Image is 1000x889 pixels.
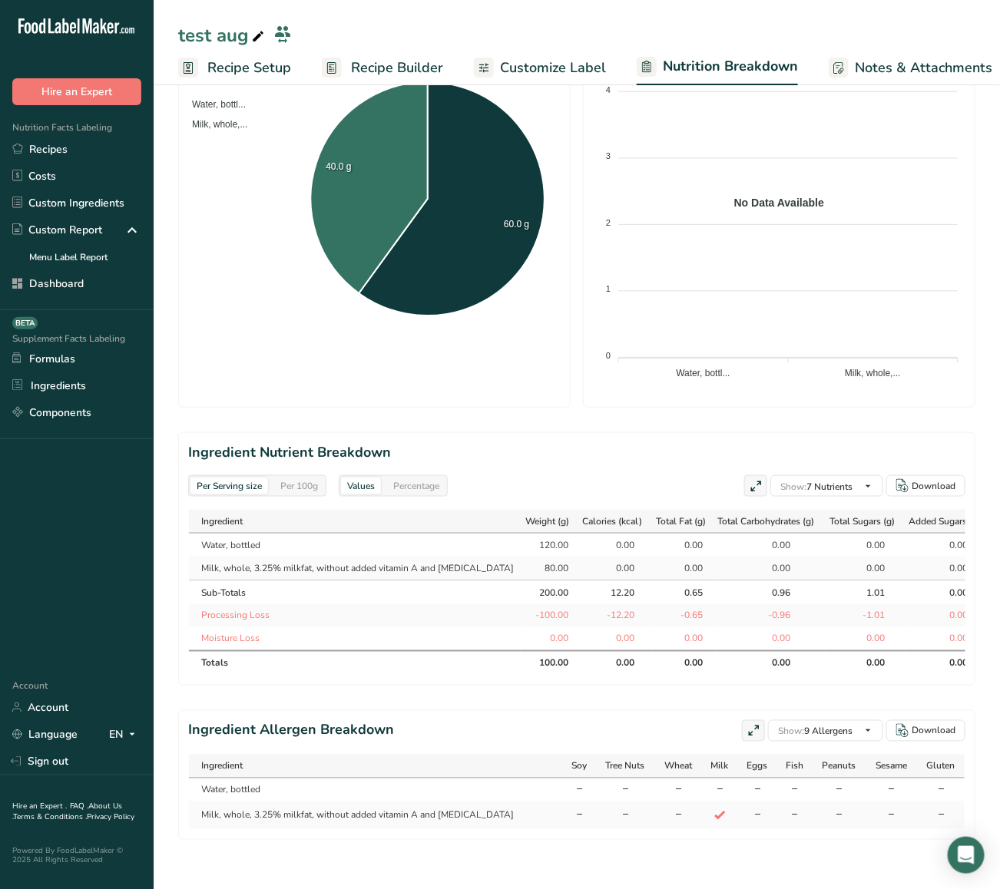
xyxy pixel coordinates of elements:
[274,478,324,494] div: Per 100g
[606,85,611,94] tspan: 4
[929,538,968,552] div: 0.00
[596,561,634,575] div: 0.00
[665,586,704,600] div: 0.65
[351,58,443,78] span: Recipe Builder
[189,580,521,604] td: Sub-Totals
[606,285,611,294] tspan: 1
[768,720,883,742] button: Show:9 Allergens
[929,586,968,600] div: 0.00
[752,586,790,600] div: 0.96
[657,514,707,528] span: Total Fat (g)
[531,656,569,670] div: 100.00
[847,656,886,670] div: 0.00
[770,475,883,497] button: Show:7 Nutrients
[665,538,704,552] div: 0.00
[12,222,102,238] div: Custom Report
[909,514,981,528] span: Added Sugars (g)
[531,609,569,623] div: -100.00
[571,759,587,773] span: Soy
[886,475,965,497] button: Download
[780,481,853,493] span: 7 Nutrients
[190,478,268,494] div: Per Serving size
[531,632,569,646] div: 0.00
[189,557,521,580] td: Milk, whole, 3.25% milkfat, without added vitamin A and [MEDICAL_DATA]
[87,811,134,822] a: Privacy Policy
[13,811,87,822] a: Terms & Conditions .
[929,609,968,623] div: 0.00
[876,759,907,773] span: Sesame
[912,724,955,738] div: Download
[823,759,856,773] span: Peanuts
[201,759,243,773] span: Ingredient
[752,609,790,623] div: -0.96
[747,759,768,773] span: Eggs
[752,561,790,575] div: 0.00
[912,479,955,493] div: Download
[606,759,645,773] span: Tree Nuts
[847,538,886,552] div: 0.00
[178,21,267,49] div: test aug
[474,51,606,85] a: Customize Label
[752,656,790,670] div: 0.00
[12,801,67,811] a: Hire an Expert .
[734,197,824,209] text: No Data Available
[711,759,729,773] span: Milk
[189,604,521,627] td: Processing Loss
[752,632,790,646] div: 0.00
[847,632,886,646] div: 0.00
[180,99,246,110] span: Water, bottl...
[847,586,886,600] div: 1.01
[180,119,248,130] span: Milk, whole,...
[855,58,992,78] span: Notes & Attachments
[201,514,243,528] span: Ingredient
[12,317,38,329] div: BETA
[189,627,521,650] td: Moisture Loss
[786,759,803,773] span: Fish
[12,846,141,864] div: Powered By FoodLabelMaker © 2025 All Rights Reserved
[188,442,965,463] h2: Ingredient Nutrient Breakdown
[207,58,291,78] span: Recipe Setup
[780,481,806,493] span: Show:
[322,51,443,85] a: Recipe Builder
[665,561,704,575] div: 0.00
[12,78,141,105] button: Hire an Expert
[596,586,634,600] div: 12.20
[845,368,901,379] tspan: Milk, whole,...
[847,609,886,623] div: -1.01
[189,778,562,801] td: Water, bottled
[341,478,381,494] div: Values
[525,514,569,528] span: Weight (g)
[778,725,853,738] span: 9 Allergens
[582,514,642,528] span: Calories (kcal)
[929,561,968,575] div: 0.00
[12,801,122,822] a: About Us .
[664,759,692,773] span: Wheat
[948,837,985,874] div: Open Intercom Messenger
[189,534,521,557] td: Water, bottled
[189,650,521,675] th: Totals
[500,58,606,78] span: Customize Label
[606,152,611,161] tspan: 3
[926,759,955,773] span: Gluten
[606,218,611,227] tspan: 2
[663,56,798,77] span: Nutrition Breakdown
[189,801,562,829] td: Milk, whole, 3.25% milkfat, without added vitamin A and [MEDICAL_DATA]
[531,586,569,600] div: 200.00
[606,351,611,360] tspan: 0
[637,49,798,86] a: Nutrition Breakdown
[531,561,569,575] div: 80.00
[70,801,88,811] a: FAQ .
[677,368,730,379] tspan: Water, bottl...
[178,51,291,85] a: Recipe Setup
[718,514,815,528] span: Total Carbohydrates (g)
[188,720,394,742] h2: Ingredient Allergen Breakdown
[778,725,804,738] span: Show:
[929,656,968,670] div: 0.00
[596,609,634,623] div: -12.20
[596,632,634,646] div: 0.00
[886,720,965,742] button: Download
[387,478,445,494] div: Percentage
[531,538,569,552] div: 120.00
[596,656,634,670] div: 0.00
[665,632,704,646] div: 0.00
